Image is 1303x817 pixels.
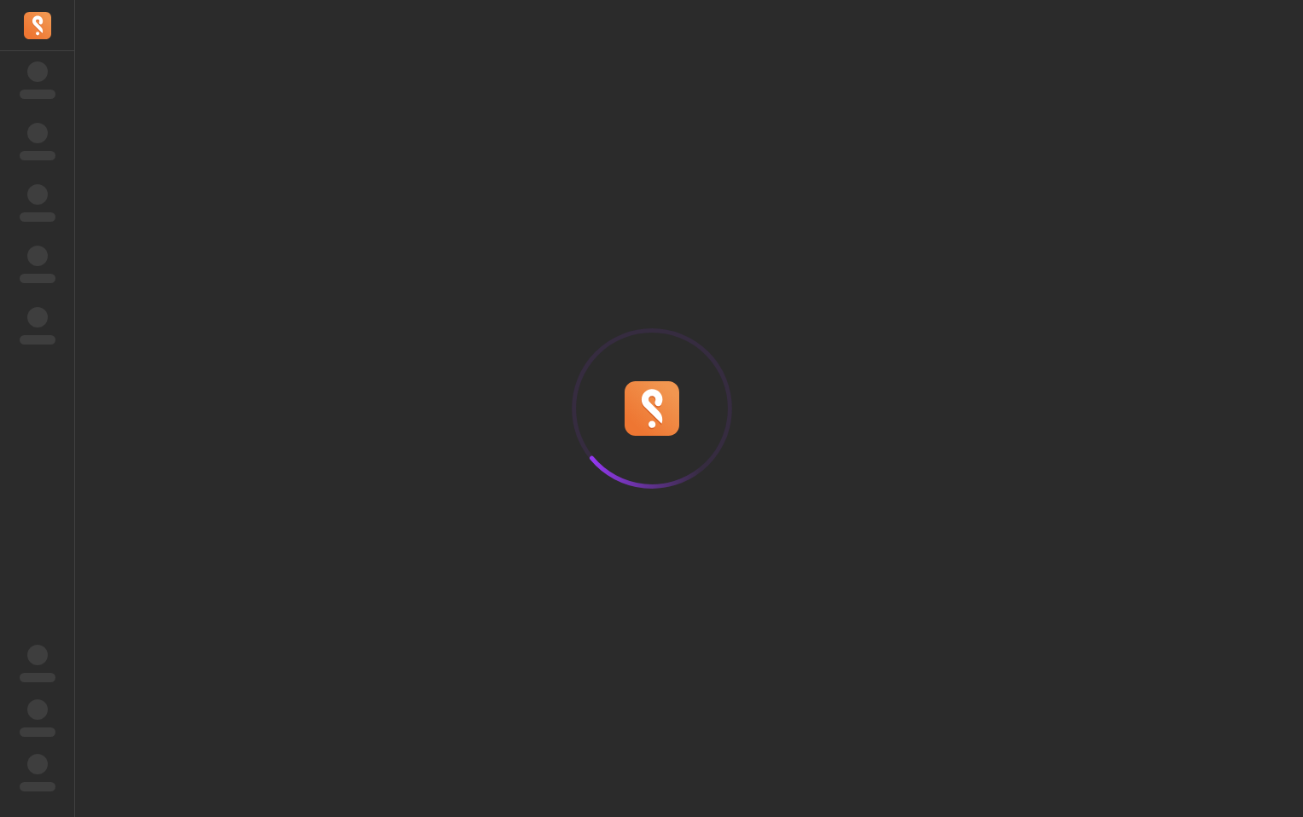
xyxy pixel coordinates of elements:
span: ‌ [27,307,48,327]
span: ‌ [27,754,48,774]
span: ‌ [27,699,48,720]
span: ‌ [20,151,55,160]
span: ‌ [27,184,48,205]
span: ‌ [20,673,55,682]
span: ‌ [20,335,55,345]
span: ‌ [20,782,55,791]
span: ‌ [20,90,55,99]
span: ‌ [20,212,55,222]
span: ‌ [27,246,48,266]
span: ‌ [27,645,48,665]
span: ‌ [20,727,55,737]
span: ‌ [20,274,55,283]
span: ‌ [27,61,48,82]
span: ‌ [27,123,48,143]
